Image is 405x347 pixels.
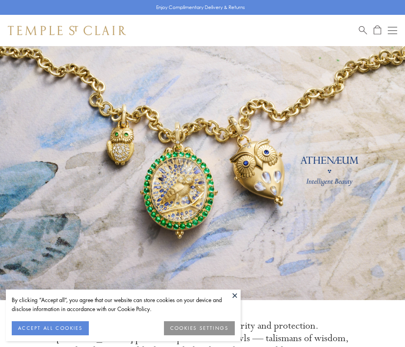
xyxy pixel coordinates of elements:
[8,26,126,35] img: Temple St. Clair
[156,4,245,11] p: Enjoy Complimentary Delivery & Returns
[12,321,89,335] button: ACCEPT ALL COOKIES
[359,25,367,35] a: Search
[388,26,397,35] button: Open navigation
[12,295,235,313] div: By clicking “Accept all”, you agree that our website can store cookies on your device and disclos...
[374,25,381,35] a: Open Shopping Bag
[164,321,235,335] button: COOKIES SETTINGS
